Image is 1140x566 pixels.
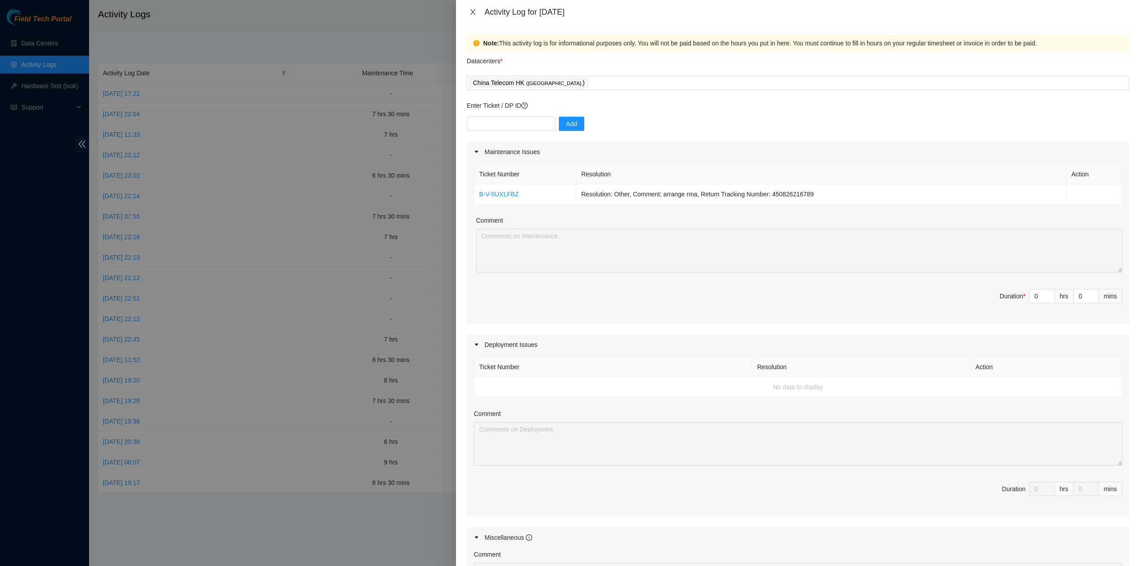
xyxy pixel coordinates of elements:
[559,117,584,131] button: Add
[473,78,585,88] p: China Telecom HK )
[752,357,970,377] th: Resolution
[1055,482,1074,496] div: hrs
[474,357,752,377] th: Ticket Number
[576,184,1067,204] td: Resolution: Other, Comment: arrange rma, Return Tracking Number: 450826216789
[484,533,532,542] div: Miscellaneous
[970,357,1122,377] th: Action
[476,216,503,225] label: Comment
[476,229,1122,273] textarea: Comment
[566,119,577,129] span: Add
[483,38,499,48] strong: Note:
[1000,291,1026,301] div: Duration
[467,101,1129,110] p: Enter Ticket / DP ID
[1067,164,1122,184] th: Action
[473,40,480,46] span: exclamation-circle
[467,527,1129,548] div: Miscellaneous info-circle
[1099,289,1122,303] div: mins
[474,550,501,559] label: Comment
[484,7,1129,17] div: Activity Log for [DATE]
[474,409,501,419] label: Comment
[1002,484,1026,494] div: Duration
[474,422,1122,466] textarea: Comment
[467,52,503,66] p: Datacenters
[467,8,479,16] button: Close
[467,334,1129,355] div: Deployment Issues
[474,535,479,540] span: caret-right
[483,38,1123,48] div: This activity log is for informational purposes only. You will not be paid based on the hours you...
[474,149,479,155] span: caret-right
[474,164,576,184] th: Ticket Number
[474,342,479,347] span: caret-right
[521,102,528,109] span: question-circle
[526,81,583,86] span: ( [GEOGRAPHIC_DATA].
[479,191,519,198] a: B-V-5UXLFBZ
[467,142,1129,162] div: Maintenance Issues
[474,377,1122,397] td: No data to display
[1099,482,1122,496] div: mins
[1055,289,1074,303] div: hrs
[526,534,532,541] span: info-circle
[576,164,1067,184] th: Resolution
[469,8,476,16] span: close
